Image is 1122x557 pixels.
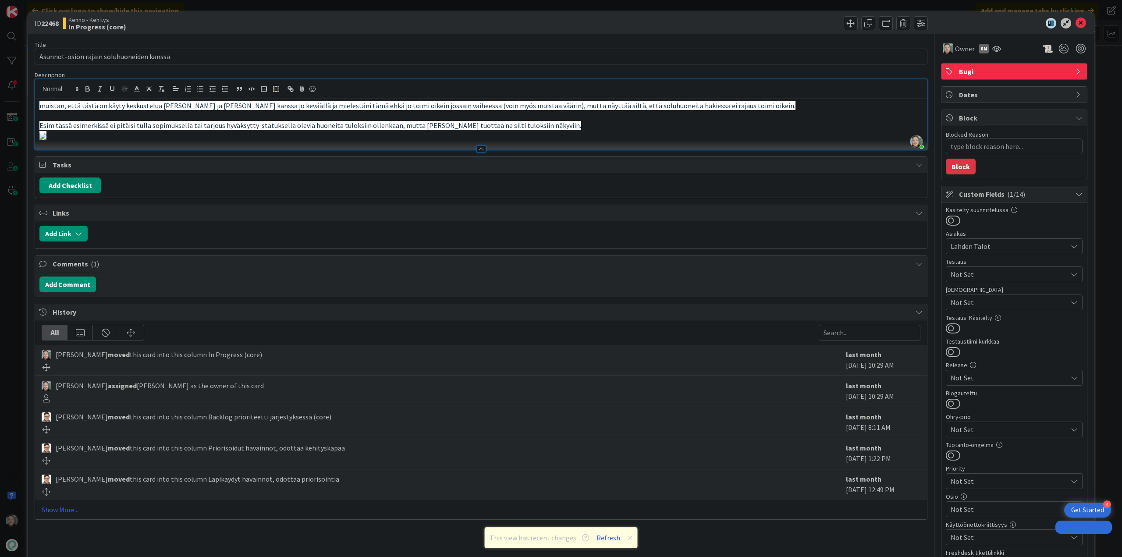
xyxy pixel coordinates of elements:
span: muistan, että tästä on käyty keskustelua [PERSON_NAME] ja [PERSON_NAME] kanssa jo keväällä ja mie... [39,101,795,110]
button: Add Comment [39,277,96,292]
span: [PERSON_NAME] this card into this column Priorisoidut havainnot, odottaa kehityskapaa [56,443,345,453]
div: Käsitelty suunnittelussa [946,207,1083,213]
b: assigned [108,381,137,390]
span: Not Set [951,475,1063,487]
div: [DEMOGRAPHIC_DATA] [946,287,1083,293]
b: last month [846,381,881,390]
img: VP [943,43,953,54]
span: Kenno - Kehitys [68,16,126,23]
div: [DATE] 12:49 PM [846,474,920,496]
button: Add Checklist [39,177,101,193]
div: Tuotanto-ongelma [946,442,1083,448]
img: SM [42,412,51,422]
b: last month [846,475,881,483]
span: Bugi [959,66,1071,77]
b: last month [846,350,881,359]
div: Release [946,362,1083,368]
span: Lahden Talot [951,241,1067,252]
div: Blogautettu [946,390,1083,396]
input: type card name here... [35,49,927,64]
div: Priority [946,465,1083,472]
input: Search... [819,325,920,341]
img: attachment [39,133,46,140]
span: Block [959,113,1071,123]
span: Not Set [951,532,1067,543]
b: moved [108,443,130,452]
div: Asiakas [946,231,1083,237]
div: Ohry-prio [946,414,1083,420]
div: 4 [1103,500,1111,508]
div: All [42,325,67,340]
img: VP [42,381,51,391]
span: History [53,307,911,317]
span: ( 1/14 ) [1007,190,1025,199]
span: [PERSON_NAME] this card into this column In Progress (core) [56,349,262,360]
img: SM [42,443,51,453]
b: moved [108,412,130,421]
div: Testaus: Käsitelty [946,315,1083,321]
div: [DATE] 8:11 AM [846,412,920,433]
span: Description [35,71,65,79]
button: Add Link [39,226,88,241]
div: Osio [946,493,1083,500]
div: Open Get Started checklist, remaining modules: 4 [1064,503,1111,518]
img: 9FT6bpt8UMbYhJGmIPakgg7ttfXI8ltD.jpg [910,135,923,148]
span: Not Set [951,423,1063,436]
span: Not Set [951,269,1067,280]
span: Dates [959,89,1071,100]
div: Testaustiimi kurkkaa [946,338,1083,344]
span: This view has recent changes. [490,532,589,543]
div: KM [979,44,989,53]
span: ID [35,18,59,28]
button: Block [946,159,976,174]
b: last month [846,443,881,452]
span: Not Set [951,504,1067,514]
span: Esim tässä esimerkissä ei pitäisi tulla sopimuksella tai tarjous hyväksytty-statuksella olevia hu... [39,121,581,130]
label: Title [35,41,46,49]
a: Show More... [42,504,920,515]
button: Refresh [593,532,623,543]
span: [PERSON_NAME] this card into this column Backlog prioriteetti järjestyksessä (core) [56,412,331,422]
b: moved [108,475,130,483]
img: SM [42,475,51,484]
span: Not Set [951,373,1067,383]
div: Testaus [946,259,1083,265]
div: [DATE] 1:22 PM [846,443,920,465]
span: Tasks [53,160,911,170]
div: [DATE] 10:29 AM [846,380,920,402]
img: VP [42,350,51,360]
label: Blocked Reason [946,131,988,138]
div: Freshdesk tikettilinkki [946,550,1083,556]
span: Links [53,208,911,218]
div: Käyttöönottokriittisyys [946,522,1083,528]
span: Custom Fields [959,189,1071,199]
b: last month [846,412,881,421]
span: Owner [955,43,975,54]
span: [PERSON_NAME] this card into this column Läpikäydyt havainnot, odottaa priorisointia [56,474,339,484]
span: Comments [53,259,911,269]
b: moved [108,350,130,359]
span: ( 1 ) [91,259,99,268]
span: Not Set [951,297,1067,308]
div: [DATE] 10:29 AM [846,349,920,371]
span: [PERSON_NAME] [PERSON_NAME] as the owner of this card [56,380,264,391]
div: Get Started [1071,506,1104,514]
b: 22468 [41,19,59,28]
b: In Progress (core) [68,23,126,30]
